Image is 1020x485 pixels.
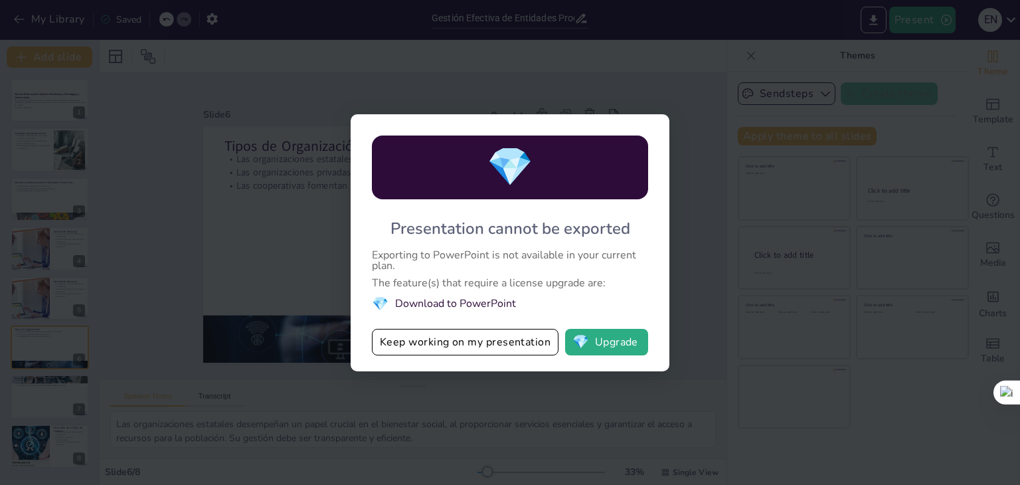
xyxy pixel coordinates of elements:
[372,295,388,313] span: diamond
[565,329,648,355] button: diamondUpgrade
[372,329,558,355] button: Keep working on my presentation
[390,218,630,239] div: Presentation cannot be exported
[372,295,648,313] li: Download to PowerPoint
[372,250,648,271] div: Exporting to PowerPoint is not available in your current plan.
[572,336,589,349] span: diamond
[487,142,533,193] span: diamond
[372,278,648,288] div: The feature(s) that require a license upgrade are:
